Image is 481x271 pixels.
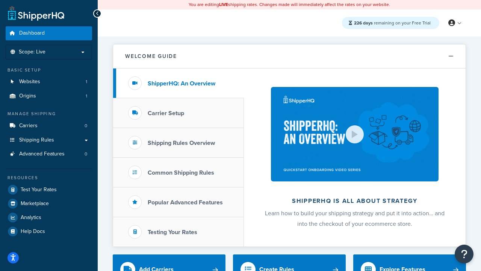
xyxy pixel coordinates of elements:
[85,151,87,157] span: 0
[6,211,92,224] a: Analytics
[148,80,215,87] h3: ShipperHQ: An Overview
[455,245,473,263] button: Open Resource Center
[21,228,45,235] span: Help Docs
[148,169,214,176] h3: Common Shipping Rules
[271,87,439,181] img: ShipperHQ is all about strategy
[6,183,92,196] a: Test Your Rates
[6,89,92,103] li: Origins
[19,93,36,99] span: Origins
[85,123,87,129] span: 0
[19,49,45,55] span: Scope: Live
[21,201,49,207] span: Marketplace
[6,26,92,40] a: Dashboard
[6,197,92,210] a: Marketplace
[19,151,65,157] span: Advanced Features
[148,110,184,117] h3: Carrier Setup
[19,123,38,129] span: Carriers
[148,199,223,206] h3: Popular Advanced Features
[6,225,92,238] a: Help Docs
[354,20,373,26] strong: 226 days
[148,229,197,236] h3: Testing Your Rates
[148,140,215,146] h3: Shipping Rules Overview
[19,137,54,143] span: Shipping Rules
[6,75,92,89] a: Websites1
[21,187,57,193] span: Test Your Rates
[21,215,41,221] span: Analytics
[19,79,40,85] span: Websites
[264,198,446,204] h2: ShipperHQ is all about strategy
[354,20,431,26] span: remaining on your Free Trial
[125,53,177,59] h2: Welcome Guide
[6,89,92,103] a: Origins1
[6,147,92,161] li: Advanced Features
[6,75,92,89] li: Websites
[86,93,87,99] span: 1
[6,119,92,133] li: Carriers
[6,67,92,73] div: Basic Setup
[6,133,92,147] a: Shipping Rules
[6,175,92,181] div: Resources
[6,111,92,117] div: Manage Shipping
[219,1,228,8] b: LIVE
[6,147,92,161] a: Advanced Features0
[19,30,45,37] span: Dashboard
[113,44,466,69] button: Welcome Guide
[6,119,92,133] a: Carriers0
[265,209,445,228] span: Learn how to build your shipping strategy and put it into action… and into the checkout of your e...
[86,79,87,85] span: 1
